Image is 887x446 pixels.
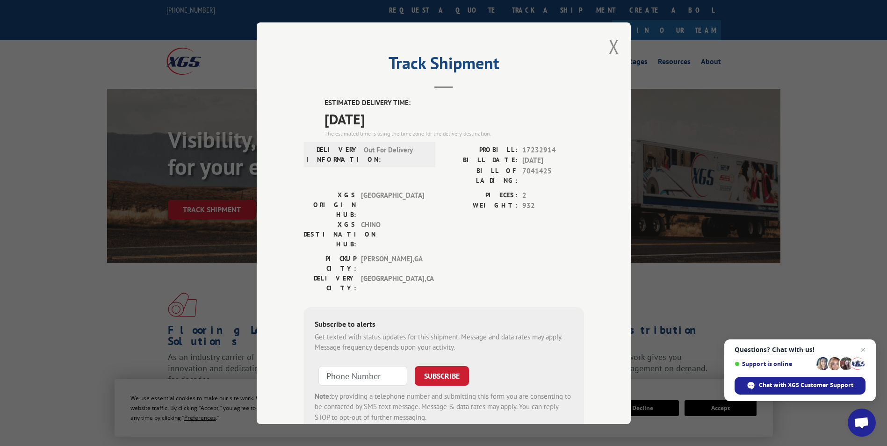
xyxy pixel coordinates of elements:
[303,273,356,293] label: DELIVERY CITY:
[325,129,584,137] div: The estimated time is using the time zone for the delivery destination.
[444,201,518,211] label: WEIGHT:
[444,155,518,166] label: BILL DATE:
[361,219,424,249] span: CHINO
[361,253,424,273] span: [PERSON_NAME] , GA
[364,144,427,164] span: Out For Delivery
[325,98,584,108] label: ESTIMATED DELIVERY TIME:
[735,377,865,395] div: Chat with XGS Customer Support
[325,108,584,129] span: [DATE]
[303,253,356,273] label: PICKUP CITY:
[318,366,407,385] input: Phone Number
[315,391,573,423] div: by providing a telephone number and submitting this form you are consenting to be contacted by SM...
[303,190,356,219] label: XGS ORIGIN HUB:
[522,190,584,201] span: 2
[609,34,619,59] button: Close modal
[848,409,876,437] div: Open chat
[444,165,518,185] label: BILL OF LADING:
[759,381,853,389] span: Chat with XGS Customer Support
[735,346,865,353] span: Questions? Chat with us!
[522,155,584,166] span: [DATE]
[522,201,584,211] span: 932
[522,144,584,155] span: 17232914
[315,391,331,400] strong: Note:
[303,57,584,74] h2: Track Shipment
[315,318,573,331] div: Subscribe to alerts
[858,344,869,355] span: Close chat
[361,273,424,293] span: [GEOGRAPHIC_DATA] , CA
[735,360,813,367] span: Support is online
[522,165,584,185] span: 7041425
[303,219,356,249] label: XGS DESTINATION HUB:
[444,144,518,155] label: PROBILL:
[444,190,518,201] label: PIECES:
[315,331,573,352] div: Get texted with status updates for this shipment. Message and data rates may apply. Message frequ...
[415,366,469,385] button: SUBSCRIBE
[361,190,424,219] span: [GEOGRAPHIC_DATA]
[306,144,359,164] label: DELIVERY INFORMATION:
